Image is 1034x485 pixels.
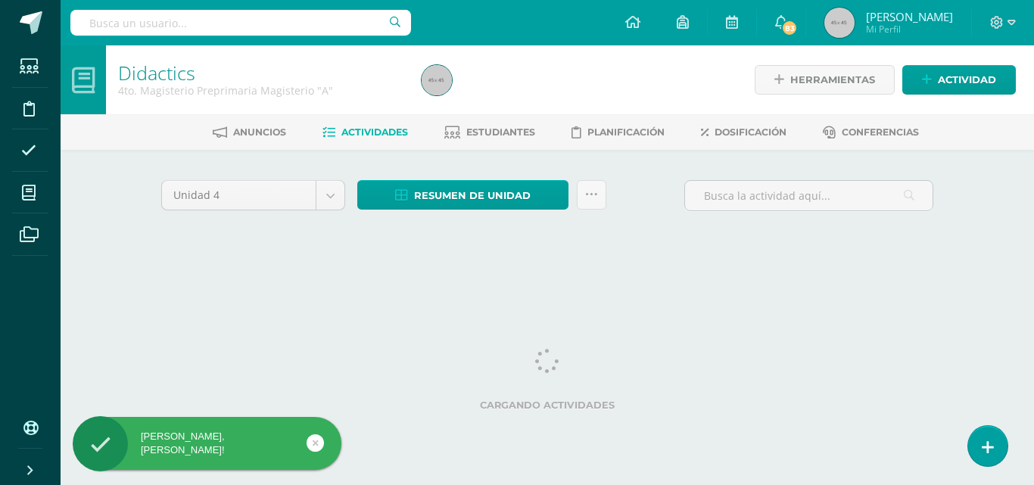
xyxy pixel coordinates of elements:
[902,65,1016,95] a: Actividad
[781,20,798,36] span: 83
[685,181,933,210] input: Busca la actividad aquí...
[572,120,665,145] a: Planificación
[414,182,531,210] span: Resumen de unidad
[322,120,408,145] a: Actividades
[422,65,452,95] img: 45x45
[70,10,411,36] input: Busca un usuario...
[715,126,786,138] span: Dosificación
[755,65,895,95] a: Herramientas
[213,120,286,145] a: Anuncios
[444,120,535,145] a: Estudiantes
[73,430,341,457] div: [PERSON_NAME], [PERSON_NAME]!
[173,181,304,210] span: Unidad 4
[162,181,344,210] a: Unidad 4
[118,62,403,83] h1: Didactics
[701,120,786,145] a: Dosificación
[938,66,996,94] span: Actividad
[357,180,568,210] a: Resumen de unidad
[790,66,875,94] span: Herramientas
[341,126,408,138] span: Actividades
[842,126,919,138] span: Conferencias
[161,400,933,411] label: Cargando actividades
[466,126,535,138] span: Estudiantes
[118,60,195,85] a: Didactics
[587,126,665,138] span: Planificación
[866,23,953,36] span: Mi Perfil
[118,83,403,98] div: 4to. Magisterio Preprimaria Magisterio 'A'
[823,120,919,145] a: Conferencias
[233,126,286,138] span: Anuncios
[824,8,855,38] img: 45x45
[866,9,953,24] span: [PERSON_NAME]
